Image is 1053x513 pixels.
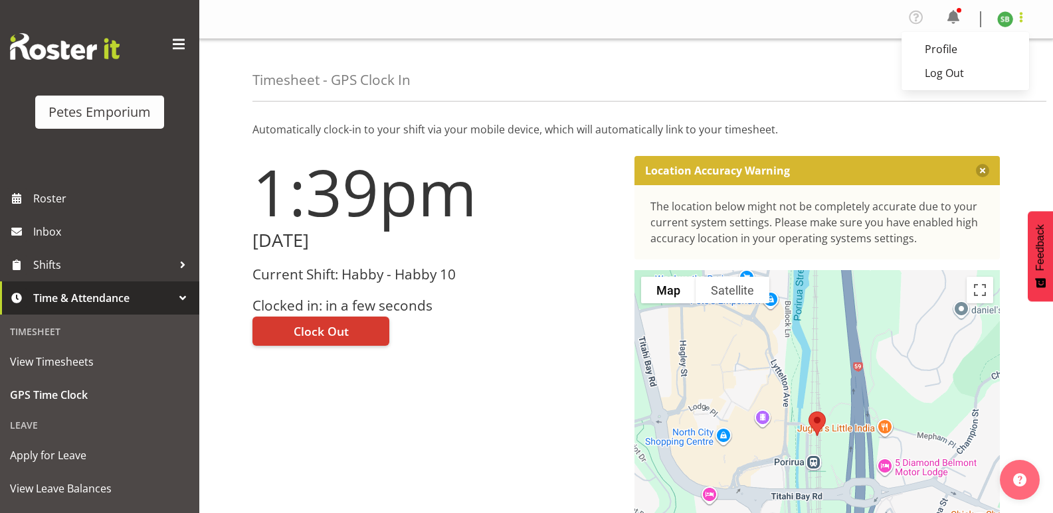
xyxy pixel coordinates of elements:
[10,478,189,498] span: View Leave Balances
[33,222,193,242] span: Inbox
[967,277,993,303] button: Toggle fullscreen view
[252,317,389,346] button: Clock Out
[1013,473,1026,486] img: help-xxl-2.png
[3,318,196,345] div: Timesheet
[1028,211,1053,301] button: Feedback - Show survey
[252,267,619,282] h3: Current Shift: Habby - Habby 10
[252,121,1000,137] p: Automatically clock-in to your shift via your mobile device, which will automatically link to you...
[1034,224,1046,271] span: Feedback
[48,102,151,122] div: Petes Emporium
[10,445,189,465] span: Apply for Leave
[3,439,196,472] a: Apply for Leave
[3,378,196,411] a: GPS Time Clock
[10,33,120,60] img: Rosterit website logo
[10,352,189,372] span: View Timesheets
[252,298,619,313] h3: Clocked in: in a few seconds
[10,385,189,405] span: GPS Time Clock
[645,164,790,177] p: Location Accuracy Warning
[3,345,196,378] a: View Timesheets
[33,288,173,308] span: Time & Attendance
[902,37,1029,61] a: Profile
[33,255,173,275] span: Shifts
[252,230,619,251] h2: [DATE]
[33,188,193,208] span: Roster
[641,277,696,303] button: Show street map
[650,198,985,246] div: The location below might not be completely accurate due to your current system settings. Please m...
[997,11,1013,27] img: stephanie-burden9828.jpg
[3,472,196,505] a: View Leave Balances
[3,411,196,439] div: Leave
[696,277,769,303] button: Show satellite imagery
[976,164,989,177] button: Close message
[294,323,349,340] span: Clock Out
[902,61,1029,85] a: Log Out
[252,72,411,88] h4: Timesheet - GPS Clock In
[252,156,619,228] h1: 1:39pm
